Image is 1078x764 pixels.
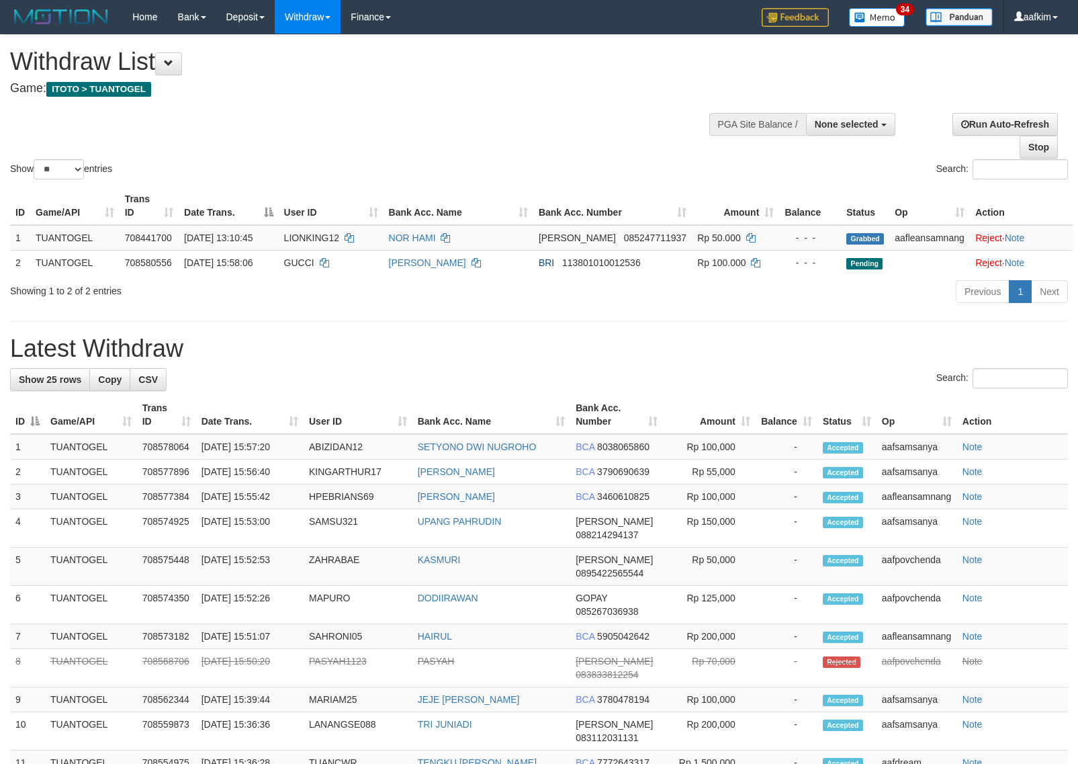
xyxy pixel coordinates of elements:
[137,687,196,712] td: 708562344
[304,712,412,751] td: LANANGSE088
[196,687,304,712] td: [DATE] 15:39:44
[10,586,45,624] td: 6
[756,624,817,649] td: -
[877,484,957,509] td: aafleansamnang
[10,225,30,251] td: 1
[576,719,653,730] span: [PERSON_NAME]
[841,187,889,225] th: Status
[196,484,304,509] td: [DATE] 15:55:42
[970,187,1073,225] th: Action
[823,467,863,478] span: Accepted
[304,396,412,434] th: User ID: activate to sort column ascending
[304,548,412,586] td: ZAHRABAE
[624,232,686,243] span: Copy 085247711937 to clipboard
[562,257,641,268] span: Copy 113801010012536 to clipboard
[756,460,817,484] td: -
[784,231,836,245] div: - - -
[196,434,304,460] td: [DATE] 15:57:20
[877,649,957,687] td: aafpovchenda
[304,460,412,484] td: KINGARTHUR17
[46,82,151,97] span: ITOTO > TUANTOGEL
[823,492,863,503] span: Accepted
[815,119,879,130] span: None selected
[952,113,1058,136] a: Run Auto-Refresh
[137,460,196,484] td: 708577896
[10,187,30,225] th: ID
[576,656,653,667] span: [PERSON_NAME]
[304,434,412,460] td: ABIZIDAN12
[120,187,179,225] th: Trans ID: activate to sort column ascending
[962,631,983,642] a: Note
[137,624,196,649] td: 708573182
[137,548,196,586] td: 708575448
[10,279,439,298] div: Showing 1 to 2 of 2 entries
[849,8,905,27] img: Button%20Memo.svg
[10,82,705,95] h4: Game:
[970,225,1073,251] td: ·
[137,586,196,624] td: 708574350
[962,491,983,502] a: Note
[19,374,81,385] span: Show 25 rows
[10,396,45,434] th: ID: activate to sort column descending
[576,606,638,617] span: Copy 085267036938 to clipboard
[539,232,616,243] span: [PERSON_NAME]
[1005,257,1025,268] a: Note
[823,720,863,731] span: Accepted
[823,632,863,643] span: Accepted
[877,712,957,751] td: aafsamsanya
[936,368,1068,388] label: Search:
[806,113,895,136] button: None selected
[137,509,196,548] td: 708574925
[896,3,914,15] span: 34
[137,649,196,687] td: 708568706
[30,187,120,225] th: Game/API: activate to sort column ascending
[663,396,756,434] th: Amount: activate to sort column ascending
[756,586,817,624] td: -
[877,509,957,548] td: aafsamsanya
[962,593,983,603] a: Note
[10,509,45,548] td: 4
[196,396,304,434] th: Date Trans.: activate to sort column ascending
[418,656,455,667] a: PASYAH
[846,233,884,245] span: Grabbed
[45,624,137,649] td: TUANTOGEL
[823,555,863,566] span: Accepted
[576,568,643,579] span: Copy 0895422565544 to clipboard
[697,232,741,243] span: Rp 50.000
[889,225,970,251] td: aafleansamnang
[877,460,957,484] td: aafsamsanya
[384,187,533,225] th: Bank Acc. Name: activate to sort column ascending
[877,687,957,712] td: aafsamsanya
[597,466,649,477] span: Copy 3790690639 to clipboard
[975,232,1002,243] a: Reject
[10,484,45,509] td: 3
[576,593,607,603] span: GOPAY
[533,187,692,225] th: Bank Acc. Number: activate to sort column ascending
[137,712,196,751] td: 708559873
[418,516,502,527] a: UPANG PAHRUDIN
[697,257,746,268] span: Rp 100.000
[1009,280,1032,303] a: 1
[756,548,817,586] td: -
[10,548,45,586] td: 5
[130,368,167,391] a: CSV
[756,687,817,712] td: -
[279,187,384,225] th: User ID: activate to sort column ascending
[137,484,196,509] td: 708577384
[179,187,279,225] th: Date Trans.: activate to sort column descending
[10,335,1068,362] h1: Latest Withdraw
[89,368,130,391] a: Copy
[962,466,983,477] a: Note
[597,694,649,705] span: Copy 3780478194 to clipboard
[10,712,45,751] td: 10
[576,694,594,705] span: BCA
[877,624,957,649] td: aafleansamnang
[956,280,1009,303] a: Previous
[418,441,537,452] a: SETYONO DWI NUGROHO
[756,509,817,548] td: -
[45,434,137,460] td: TUANTOGEL
[389,257,466,268] a: [PERSON_NAME]
[1031,280,1068,303] a: Next
[125,232,172,243] span: 708441700
[304,586,412,624] td: MAPURO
